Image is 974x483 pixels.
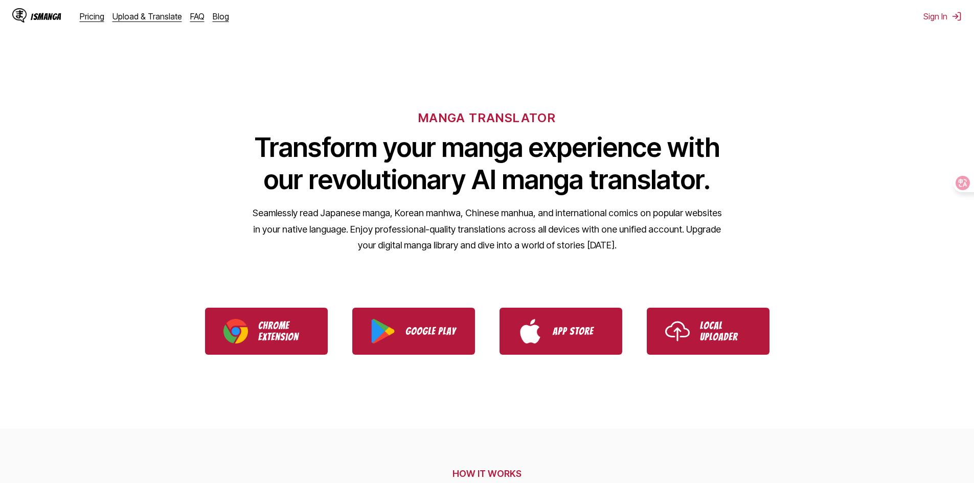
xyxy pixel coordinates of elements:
a: Blog [213,11,229,21]
img: Upload icon [665,319,690,343]
p: App Store [553,326,604,337]
a: Download IsManga Chrome Extension [205,308,328,355]
img: IsManga Logo [12,8,27,22]
button: Sign In [923,11,962,21]
img: Google Play logo [371,319,395,343]
img: App Store logo [518,319,542,343]
p: Chrome Extension [258,320,309,342]
img: Chrome logo [223,319,248,343]
a: Download IsManga from Google Play [352,308,475,355]
p: Seamlessly read Japanese manga, Korean manhwa, Chinese manhua, and international comics on popula... [252,205,722,254]
p: Google Play [405,326,457,337]
a: Download IsManga from App Store [500,308,622,355]
h2: HOW IT WORKS [180,468,795,479]
a: Upload & Translate [112,11,182,21]
div: IsManga [31,12,61,21]
h6: MANGA TRANSLATOR [418,110,556,125]
p: Local Uploader [700,320,751,342]
a: FAQ [190,11,205,21]
a: Use IsManga Local Uploader [647,308,769,355]
img: Sign out [952,11,962,21]
a: Pricing [80,11,104,21]
a: IsManga LogoIsManga [12,8,80,25]
h1: Transform your manga experience with our revolutionary AI manga translator. [252,131,722,196]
